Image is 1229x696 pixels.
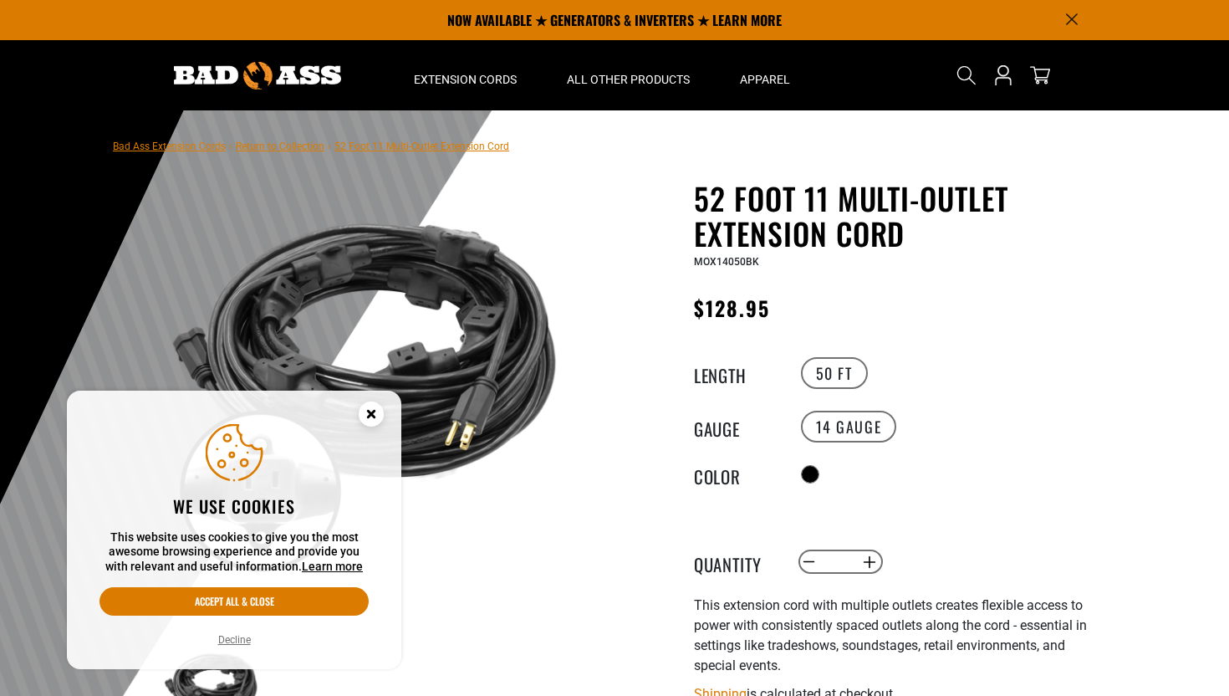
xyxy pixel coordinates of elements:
[99,530,369,575] p: This website uses cookies to give you the most awesome browsing experience and provide you with r...
[694,293,771,323] span: $128.95
[113,141,226,152] a: Bad Ass Extension Cords
[236,141,324,152] a: Return to Collection
[694,416,778,438] legend: Gauge
[414,72,517,87] span: Extension Cords
[99,587,369,616] button: Accept all & close
[542,40,715,110] summary: All Other Products
[302,560,363,573] a: Learn more
[694,463,778,485] legend: Color
[694,551,778,573] label: Quantity
[213,632,256,648] button: Decline
[334,141,509,152] span: 52 Foot 11 Multi-Outlet Extension Cord
[694,256,759,268] span: MOX14050BK
[694,362,778,384] legend: Length
[174,62,341,90] img: Bad Ass Extension Cords
[740,72,790,87] span: Apparel
[715,40,815,110] summary: Apparel
[113,136,509,156] nav: breadcrumbs
[99,495,369,517] h2: We use cookies
[801,411,897,443] label: 14 Gauge
[389,40,542,110] summary: Extension Cords
[328,141,331,152] span: ›
[694,597,1087,673] span: This extension cord with multiple outlets creates flexible access to power with consistently spac...
[567,72,690,87] span: All Other Products
[801,357,868,389] label: 50 FT
[953,62,980,89] summary: Search
[229,141,232,152] span: ›
[694,181,1104,251] h1: 52 Foot 11 Multi-Outlet Extension Cord
[162,184,565,587] img: black
[67,391,401,670] aside: Cookie Consent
